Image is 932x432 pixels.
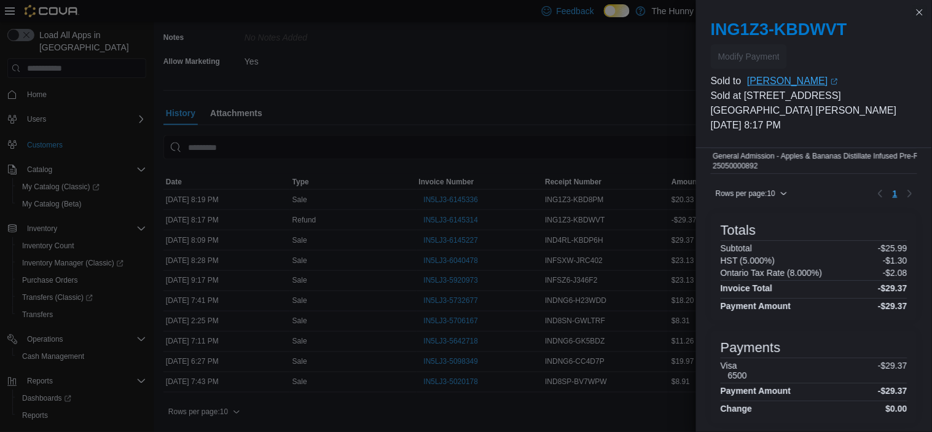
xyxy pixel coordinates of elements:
[903,186,917,201] button: Next page
[747,74,917,88] a: [PERSON_NAME]External link
[888,184,903,203] button: Page 1 of 1
[873,186,888,201] button: Previous page
[721,340,781,355] h3: Payments
[721,243,752,253] h6: Subtotal
[879,361,907,380] p: -$29.37
[888,184,903,203] ul: Pagination for table: MemoryTable from EuiInMemoryTable
[716,189,775,198] span: Rows per page : 10
[728,371,747,380] h6: 6500
[711,74,745,88] div: Sold to
[711,186,793,201] button: Rows per page:10
[831,78,838,85] svg: External link
[711,20,917,39] h2: ING1Z3-KBDWVT
[883,256,907,265] p: -$1.30
[873,184,917,203] nav: Pagination for table: MemoryTable from EuiInMemoryTable
[721,386,791,396] h4: Payment Amount
[883,268,907,278] p: -$2.08
[721,361,747,371] h6: Visa
[893,187,898,200] span: 1
[721,268,823,278] h6: Ontario Tax Rate (8.000%)
[711,44,787,69] button: Modify Payment
[879,386,907,396] h4: -$29.37
[711,118,917,133] p: [DATE] 8:17 PM
[879,243,907,253] p: -$25.99
[721,301,791,311] h4: Payment Amount
[912,5,927,20] button: Close this dialog
[879,283,907,293] h4: -$29.37
[721,256,775,265] h6: HST (5.000%)
[718,50,780,63] span: Modify Payment
[886,404,907,414] h4: $0.00
[711,88,917,118] p: Sold at [STREET_ADDRESS][GEOGRAPHIC_DATA] [PERSON_NAME]
[879,301,907,311] h4: -$29.37
[721,404,752,414] h4: Change
[721,283,773,293] h4: Invoice Total
[721,223,756,238] h3: Totals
